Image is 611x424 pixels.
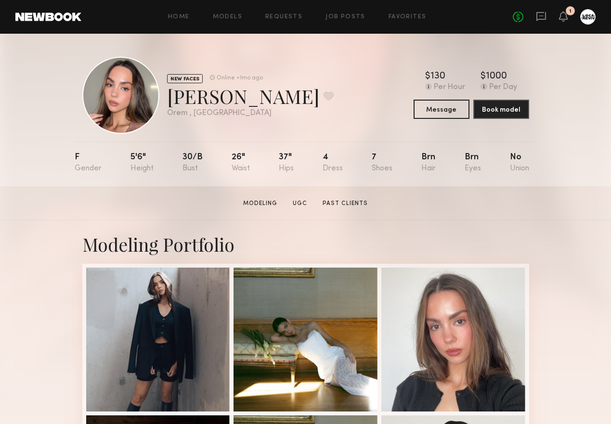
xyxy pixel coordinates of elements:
div: Orem , [GEOGRAPHIC_DATA] [167,109,334,117]
div: Per Hour [434,83,465,92]
div: Online +1mo ago [217,75,263,81]
a: Favorites [389,14,427,20]
div: Modeling Portfolio [82,232,529,256]
a: Modeling [239,199,281,208]
button: Message [414,100,469,119]
div: 4 [323,153,343,173]
div: 1 [569,9,572,14]
div: [PERSON_NAME] [167,83,334,109]
a: Requests [265,14,302,20]
div: 37" [279,153,294,173]
a: Models [213,14,242,20]
div: NEW FACES [167,74,203,83]
div: Brn [465,153,481,173]
button: Book model [473,100,529,119]
div: Per Day [489,83,517,92]
div: No [510,153,529,173]
a: Job Posts [325,14,365,20]
div: Brn [421,153,436,173]
div: 7 [372,153,392,173]
div: $ [481,72,486,81]
div: 30/b [182,153,203,173]
div: 1000 [486,72,507,81]
a: UGC [289,199,311,208]
div: 130 [430,72,445,81]
a: Past Clients [319,199,372,208]
div: 26" [232,153,250,173]
div: 5'6" [130,153,154,173]
div: $ [425,72,430,81]
div: F [75,153,102,173]
a: Home [168,14,190,20]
